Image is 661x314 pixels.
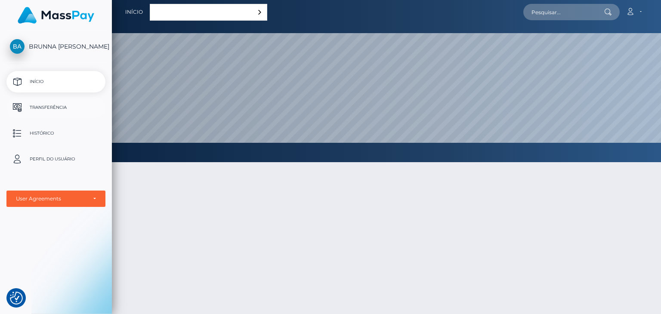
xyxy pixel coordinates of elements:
button: User Agreements [6,191,105,207]
a: Português ([GEOGRAPHIC_DATA]) [150,4,267,20]
a: Perfil do usuário [6,148,105,170]
button: Consent Preferences [10,292,23,305]
a: Transferência [6,97,105,118]
input: Pesquisar... [523,4,604,20]
p: Perfil do usuário [10,153,102,166]
p: Início [10,75,102,88]
p: Histórico [10,127,102,140]
aside: Language selected: Português (Brasil) [150,4,267,21]
img: Revisit consent button [10,292,23,305]
p: Transferência [10,101,102,114]
a: Histórico [6,123,105,144]
img: MassPay [18,7,94,24]
a: Início [125,3,143,21]
div: Language [150,4,267,21]
span: BRUNNA [PERSON_NAME] [6,43,105,50]
a: Início [6,71,105,92]
div: User Agreements [16,195,86,202]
